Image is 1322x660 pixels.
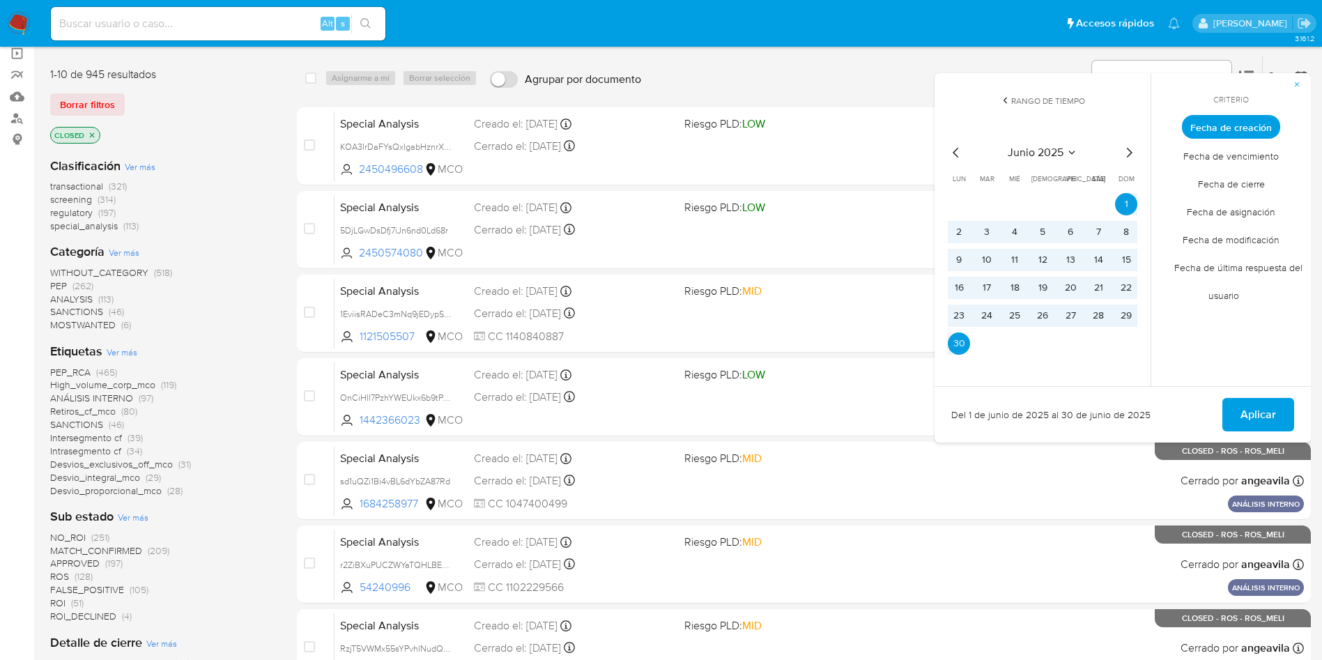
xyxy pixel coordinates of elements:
p: damian.rodriguez@mercadolibre.com [1213,17,1292,30]
span: Alt [322,17,333,30]
span: 3.161.2 [1295,33,1315,44]
a: Notificaciones [1168,17,1180,29]
span: Accesos rápidos [1076,16,1154,31]
a: Salir [1297,16,1312,31]
span: s [341,17,345,30]
input: Buscar usuario o caso... [51,15,385,33]
button: search-icon [351,14,380,33]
